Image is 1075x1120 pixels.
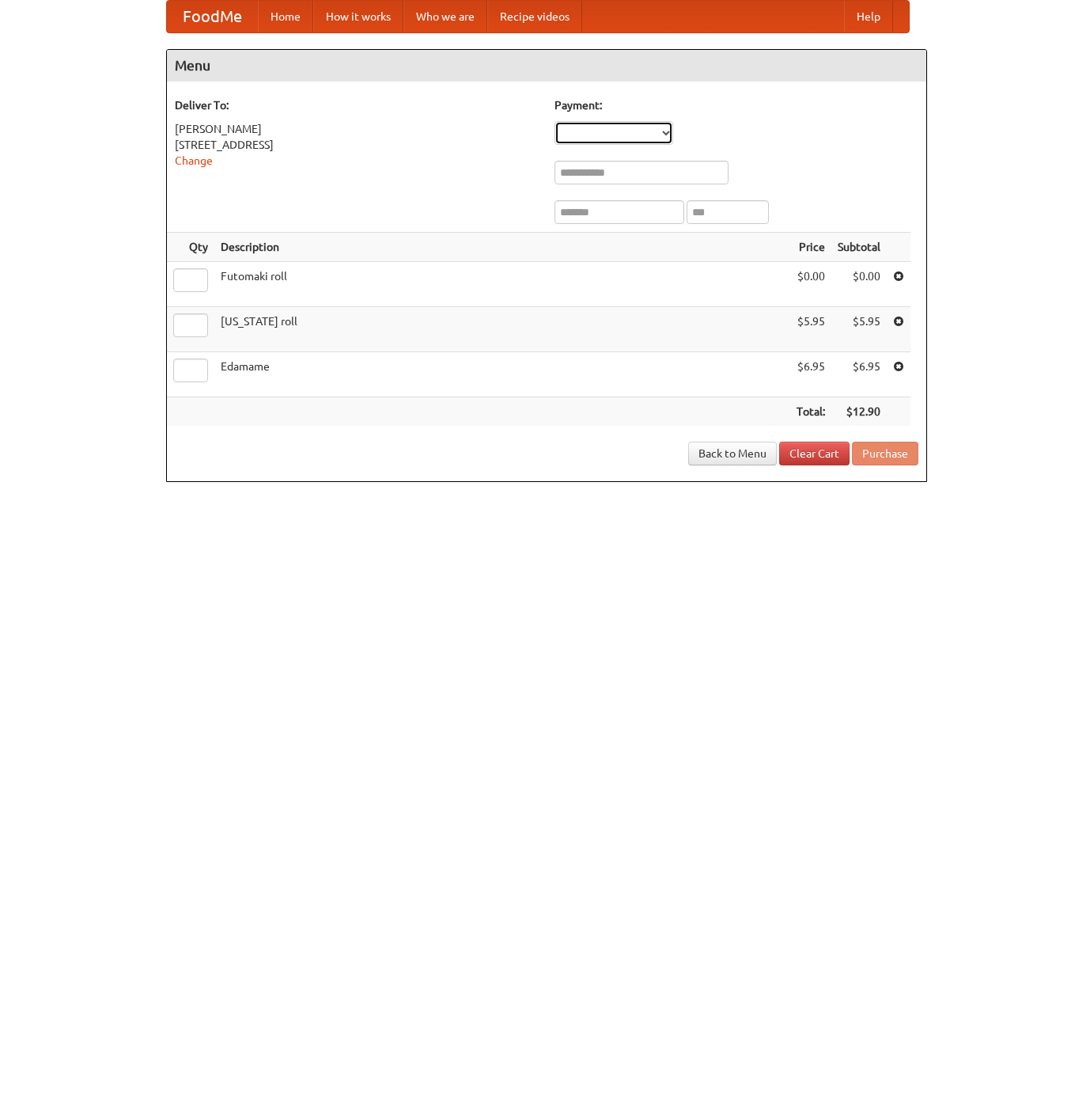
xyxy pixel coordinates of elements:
th: $12.90 [831,397,887,427]
h4: Menu [167,50,926,82]
a: How it works [313,1,403,32]
td: Futomaki roll [214,262,790,307]
td: $0.00 [790,262,831,307]
td: Edamame [214,352,790,397]
a: Back to Menu [688,442,777,465]
button: Purchase [852,442,918,465]
a: Home [258,1,313,32]
td: $0.00 [831,262,887,307]
th: Description [214,233,790,262]
h5: Deliver To: [175,97,539,113]
td: $5.95 [831,307,887,352]
th: Subtotal [831,233,887,262]
a: Clear Cart [779,442,850,465]
th: Total: [790,397,831,427]
a: Help [844,1,893,32]
a: FoodMe [167,1,258,32]
th: Qty [167,233,214,262]
a: Recipe videos [487,1,582,32]
div: [PERSON_NAME] [175,121,539,137]
a: Who we are [403,1,487,32]
td: $6.95 [790,352,831,397]
th: Price [790,233,831,262]
td: [US_STATE] roll [214,307,790,352]
h5: Payment: [555,97,918,113]
td: $6.95 [831,352,887,397]
div: [STREET_ADDRESS] [175,137,539,153]
td: $5.95 [790,307,831,352]
a: Change [175,154,213,167]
